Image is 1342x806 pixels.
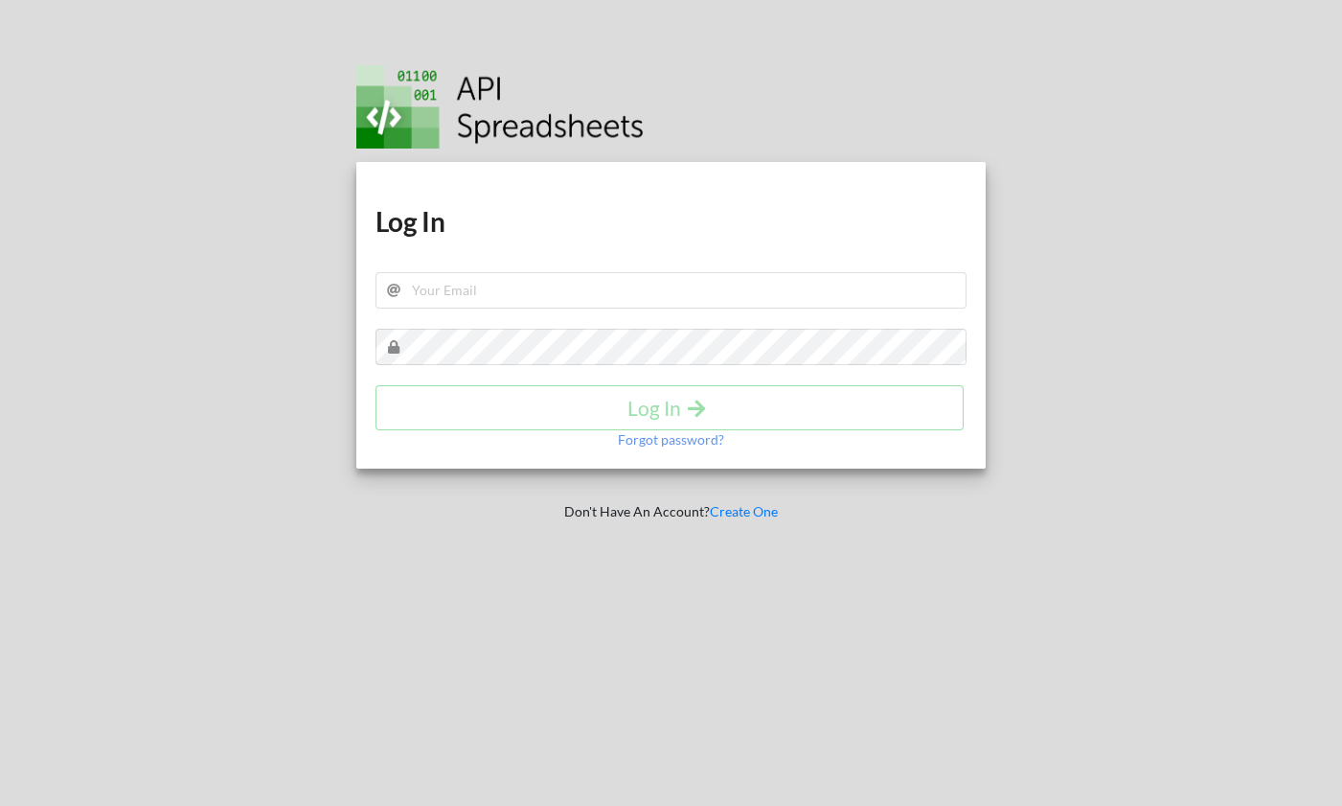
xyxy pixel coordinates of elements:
[375,204,967,239] h1: Log In
[343,502,1000,521] p: Don't Have An Account?
[356,65,644,149] img: Logo.png
[375,272,967,309] input: Your Email
[710,503,778,519] a: Create One
[618,430,724,449] p: Forgot password?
